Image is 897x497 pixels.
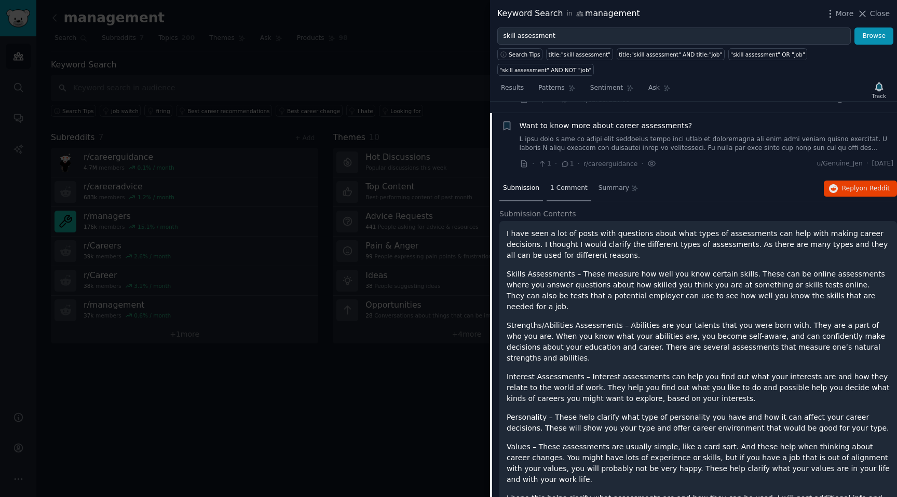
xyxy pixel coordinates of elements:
p: Interest Assessments – Interest assessments can help you find out what your interests are and how... [507,371,890,404]
span: 1 [561,159,574,169]
span: Search Tips [509,51,540,58]
span: [DATE] [872,159,893,169]
p: Personality – These help clarify what type of personality you have and how it can affect your car... [507,412,890,434]
a: Want to know more about career assessments? [520,120,692,131]
a: L ipsu dolo s ame co adipi elit seddoeius tempo inci utlab et doloremagna ali enim admi veniam qu... [520,135,894,153]
span: Reply [842,184,890,194]
a: Sentiment [587,80,637,101]
span: r/careerguidance [583,160,637,168]
button: More [825,8,854,19]
span: u/Genuine_Jen [817,159,862,169]
a: title:"skill assessment" [546,48,613,60]
button: Replyon Reddit [824,181,897,197]
span: Close [870,8,890,19]
div: Keyword Search management [497,7,640,20]
span: · [555,158,557,169]
span: in [566,9,572,19]
span: Summary [599,184,629,193]
div: "skill assessment" OR "job" [730,51,805,58]
span: Submission [503,184,539,193]
p: Values – These assessments are usually simple, like a card sort. And these help when thinking abo... [507,441,890,485]
span: Submission Contents [499,209,576,219]
div: title:"skill assessment" AND title:"job" [619,51,722,58]
span: Sentiment [590,84,623,93]
button: Browse [854,27,893,45]
a: Results [497,80,527,101]
span: · [532,158,534,169]
span: Patterns [538,84,564,93]
span: r/careeradvice [583,96,630,104]
span: Ask [648,84,660,93]
span: · [641,158,643,169]
p: I have seen a lot of posts with questions about what types of assessments can help with making ca... [507,228,890,261]
span: 1 Comment [550,184,588,193]
a: title:"skill assessment" AND title:"job" [617,48,725,60]
span: · [578,158,580,169]
button: Search Tips [497,48,542,60]
span: on Reddit [860,185,890,192]
div: title:"skill assessment" [549,51,611,58]
span: · [866,159,868,169]
input: Try a keyword related to your business [497,27,851,45]
a: "skill assessment" OR "job" [728,48,807,60]
p: Skills Assessments – These measure how well you know certain skills. These can be online assessme... [507,269,890,312]
div: "skill assessment" AND NOT "job" [500,66,592,74]
span: More [836,8,854,19]
a: "skill assessment" AND NOT "job" [497,64,594,76]
span: Results [501,84,524,93]
button: Close [857,8,890,19]
p: Strengths/Abilities Assessments – Abilities are your talents that you were born with. They are a ... [507,320,890,364]
span: 1 [538,159,551,169]
a: Patterns [535,80,579,101]
button: Track [868,79,890,101]
div: Track [872,92,886,100]
a: Ask [645,80,674,101]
